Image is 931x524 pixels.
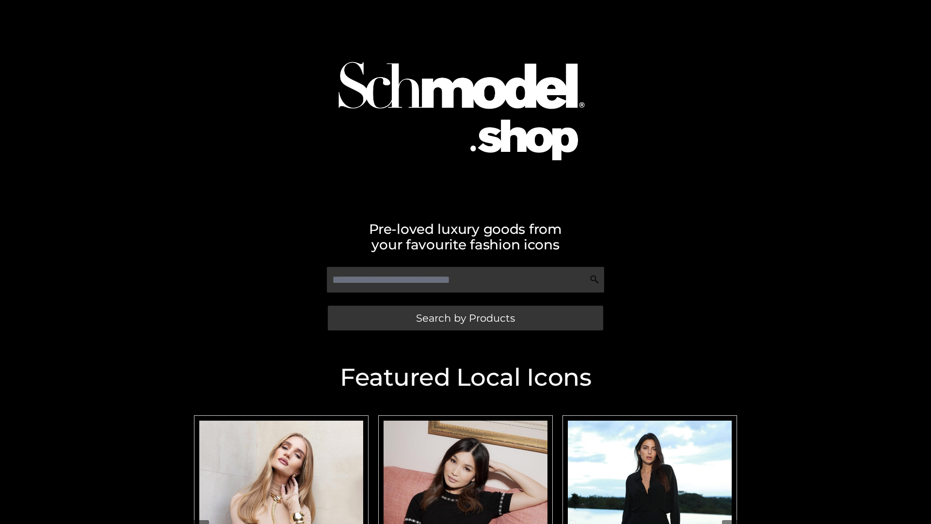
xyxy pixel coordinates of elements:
span: Search by Products [416,313,515,323]
a: Search by Products [328,306,603,330]
img: Search Icon [590,275,599,284]
h2: Pre-loved luxury goods from your favourite fashion icons [189,221,742,252]
h2: Featured Local Icons​ [189,365,742,390]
